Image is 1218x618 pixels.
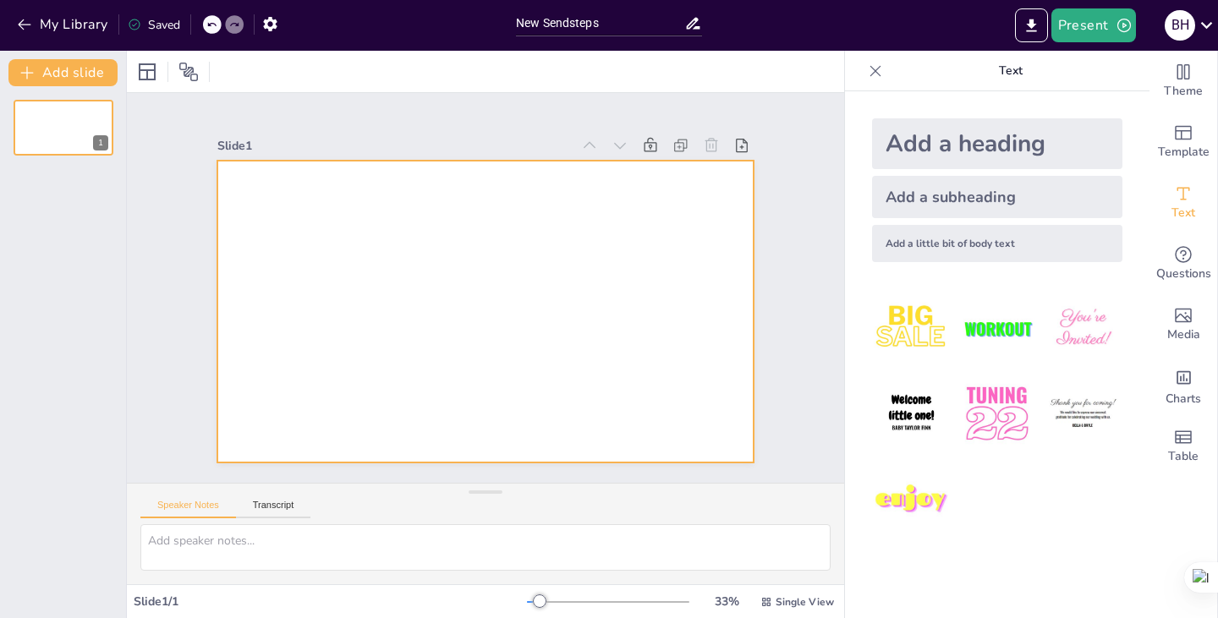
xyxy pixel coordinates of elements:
[283,172,372,522] div: Slide 1
[134,58,161,85] div: Layout
[1158,143,1210,161] span: Template
[236,500,311,518] button: Transcript
[1149,51,1217,112] div: Change the overall theme
[957,375,1036,453] img: 5.jpeg
[1168,447,1199,466] span: Table
[13,11,115,38] button: My Library
[134,593,527,610] div: Slide 1 / 1
[889,51,1133,91] p: Text
[1171,204,1195,222] span: Text
[8,59,118,86] button: Add slide
[872,289,951,368] img: 1.jpeg
[1044,289,1122,368] img: 3.jpeg
[516,11,684,36] input: Insert title
[776,595,834,609] span: Single View
[1015,8,1048,42] button: Export to PowerPoint
[1166,390,1201,408] span: Charts
[872,461,951,539] img: 7.jpeg
[872,375,951,453] img: 4.jpeg
[140,500,236,518] button: Speaker Notes
[872,176,1122,218] div: Add a subheading
[14,100,113,156] div: 1
[128,17,180,33] div: Saved
[1149,355,1217,416] div: Add charts and graphs
[1167,325,1200,344] span: Media
[957,289,1036,368] img: 2.jpeg
[872,118,1122,169] div: Add a heading
[872,225,1122,262] div: Add a little bit of body text
[1156,265,1211,283] span: Questions
[1149,416,1217,477] div: Add a table
[1149,233,1217,294] div: Get real-time input from your audience
[1149,112,1217,172] div: Add ready made slides
[178,62,199,82] span: Position
[93,135,108,150] div: 1
[1164,82,1203,101] span: Theme
[706,593,747,610] div: 33 %
[1051,8,1136,42] button: Present
[1165,10,1195,41] div: B H
[1149,294,1217,355] div: Add images, graphics, shapes or video
[1149,172,1217,233] div: Add text boxes
[1165,8,1195,42] button: B H
[1044,375,1122,453] img: 6.jpeg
